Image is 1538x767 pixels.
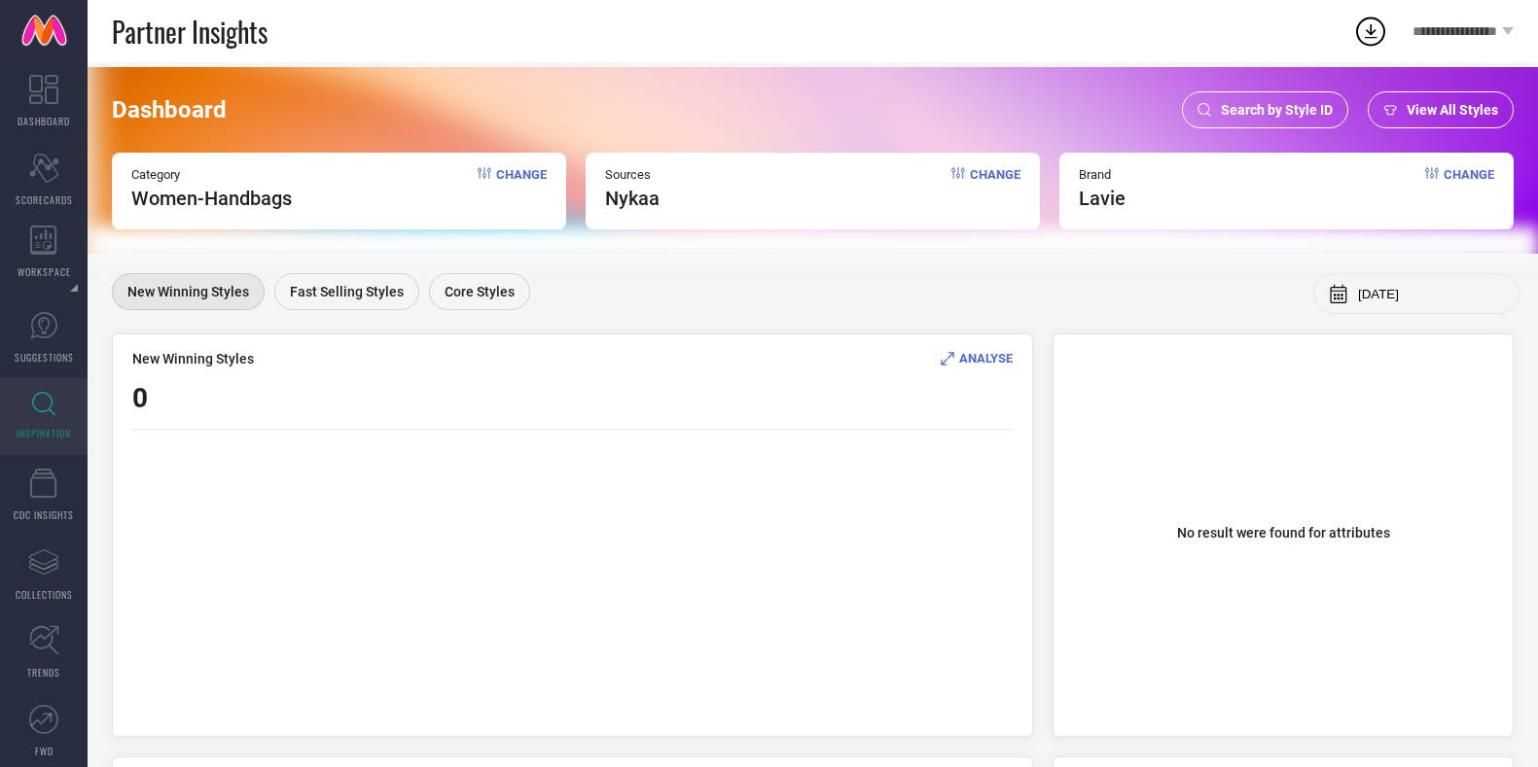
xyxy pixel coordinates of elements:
span: Category [131,167,292,182]
span: Change [1444,167,1494,210]
span: TRENDS [27,665,60,680]
span: FWD [35,744,54,758]
span: CDC INSIGHTS [14,507,74,522]
span: No result were found for attributes [1177,525,1390,540]
div: Analyse [941,349,1013,367]
span: New Winning Styles [127,284,249,299]
span: Search by Style ID [1221,102,1333,118]
span: Core Styles [445,284,515,299]
div: Open download list [1353,14,1388,49]
span: Dashboard [112,96,227,123]
span: SCORECARDS [16,192,73,207]
span: Fast Selling Styles [290,284,404,299]
span: New Winning Styles [132,351,254,366]
span: WORKSPACE [18,264,71,279]
span: Partner Insights [112,12,268,52]
span: ANALYSE [959,351,1013,366]
span: COLLECTIONS [16,587,73,602]
span: Sources [605,167,660,182]
span: Change [970,167,1020,210]
span: nykaa [605,187,660,210]
span: SUGGESTIONS [15,350,74,365]
span: INSPIRATION [17,426,71,440]
input: Select month [1358,287,1504,301]
span: lavie [1079,187,1126,210]
span: 0 [132,382,148,414]
span: Brand [1079,167,1126,182]
span: View All Styles [1407,102,1498,118]
span: DASHBOARD [18,114,70,128]
span: Women-Handbags [131,187,292,210]
span: Change [496,167,547,210]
